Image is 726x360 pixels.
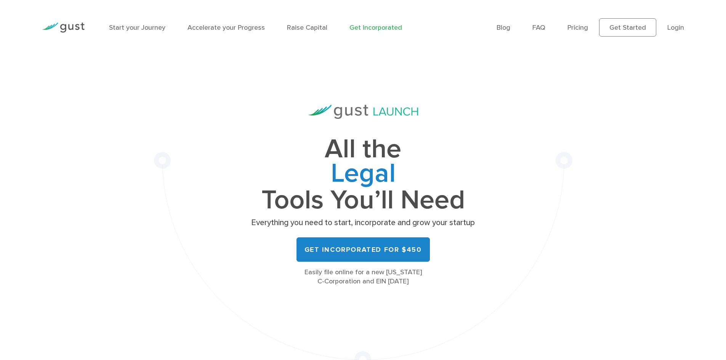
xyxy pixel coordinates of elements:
img: Gust Launch Logo [308,105,418,119]
img: Gust Logo [42,22,85,33]
a: Accelerate your Progress [188,24,265,32]
p: Everything you need to start, incorporate and grow your startup [249,218,478,228]
a: Raise Capital [287,24,327,32]
h1: All the Tools You’ll Need [249,137,478,212]
div: Easily file online for a new [US_STATE] C-Corporation and EIN [DATE] [249,268,478,286]
a: Start your Journey [109,24,165,32]
a: Get Incorporated [349,24,402,32]
a: Get Started [599,18,656,37]
span: Legal [249,162,478,188]
a: Blog [497,24,510,32]
a: Login [667,24,684,32]
a: Get Incorporated for $450 [296,237,430,262]
a: FAQ [532,24,545,32]
a: Pricing [567,24,588,32]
